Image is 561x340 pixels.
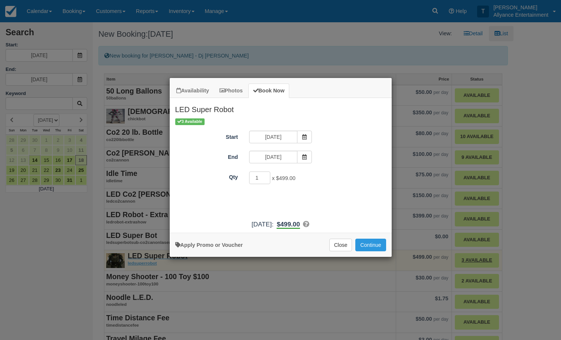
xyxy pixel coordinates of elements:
b: $499.00 [277,220,300,229]
a: Photos [215,84,248,98]
a: Availability [172,84,214,98]
label: Start [170,131,244,141]
input: Qty [249,171,271,184]
label: End [170,151,244,161]
span: [DATE] [252,220,272,228]
button: Add to Booking [355,239,386,251]
div: : [170,220,392,229]
span: x $499.00 [272,175,295,181]
div: Item Modal [170,98,392,229]
h2: LED Super Robot [170,98,392,117]
a: Apply Voucher [175,242,243,248]
label: Qty [170,171,244,181]
a: Book Now [248,84,289,98]
button: Close [329,239,352,251]
span: 3 Available [175,118,205,125]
